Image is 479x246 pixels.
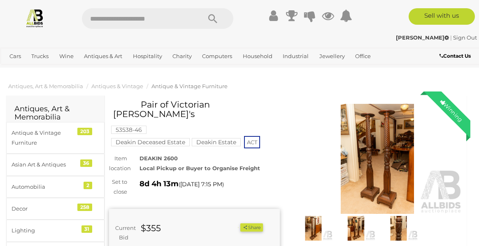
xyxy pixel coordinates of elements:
[77,128,92,135] div: 203
[169,49,195,63] a: Charity
[91,83,143,89] a: Antiques & Vintage
[12,160,79,169] div: Asian Art & Antiques
[192,8,233,29] button: Search
[337,216,375,241] img: Pair of Victorian Mahogany Torchère's
[439,53,471,59] b: Contact Us
[12,204,79,213] div: Decor
[192,139,241,145] a: Deakin Estate
[14,105,96,122] h2: Antiques, Art & Memorabilia
[239,49,276,63] a: Household
[109,223,135,243] div: Current Bid
[111,139,190,145] a: Deakin Deceased Estate
[140,165,260,171] strong: Local Pickup or Buyer to Organise Freight
[192,138,241,146] mark: Deakin Estate
[450,34,452,41] span: |
[25,8,44,28] img: Allbids.com.au
[56,49,77,63] a: Wine
[294,216,333,241] img: Pair of Victorian Mahogany Torchère's
[352,49,374,63] a: Office
[6,176,105,198] a: Automobilia 2
[244,136,260,148] span: ACT
[33,63,98,77] a: [GEOGRAPHIC_DATA]
[8,83,83,89] a: Antiques, Art & Memorabilia
[6,122,105,154] a: Antique & Vintage Furniture 203
[432,91,470,129] div: Winning
[179,181,224,187] span: ( )
[6,49,24,63] a: Cars
[141,223,161,233] strong: $355
[292,104,463,214] img: Pair of Victorian Mahogany Torchère's
[316,49,348,63] a: Jewellery
[439,52,473,61] a: Contact Us
[6,154,105,176] a: Asian Art & Antiques 36
[81,49,126,63] a: Antiques & Art
[140,179,179,188] strong: 8d 4h 13m
[409,8,475,25] a: Sell with us
[151,83,228,89] a: Antique & Vintage Furniture
[231,223,239,232] li: Watch this item
[81,225,92,233] div: 31
[111,138,190,146] mark: Deakin Deceased Estate
[396,34,449,41] strong: [PERSON_NAME]
[180,180,222,188] span: [DATE] 7:15 PM
[12,128,79,148] div: Antique & Vintage Furniture
[12,226,79,235] div: Lighting
[379,216,418,241] img: Pair of Victorian Mahogany Torchère's
[279,49,312,63] a: Industrial
[113,100,278,119] h1: Pair of Victorian [PERSON_NAME]'s
[103,154,133,173] div: Item location
[111,127,146,133] a: 53538-46
[103,177,133,197] div: Set to close
[6,220,105,241] a: Lighting 31
[111,126,146,134] mark: 53538-46
[80,159,92,167] div: 36
[77,204,92,211] div: 258
[199,49,235,63] a: Computers
[28,49,52,63] a: Trucks
[6,63,30,77] a: Sports
[396,34,450,41] a: [PERSON_NAME]
[140,155,178,162] strong: DEAKIN 2600
[6,198,105,220] a: Decor 258
[12,182,79,192] div: Automobilia
[240,223,263,232] button: Share
[84,182,92,189] div: 2
[130,49,165,63] a: Hospitality
[453,34,477,41] a: Sign Out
